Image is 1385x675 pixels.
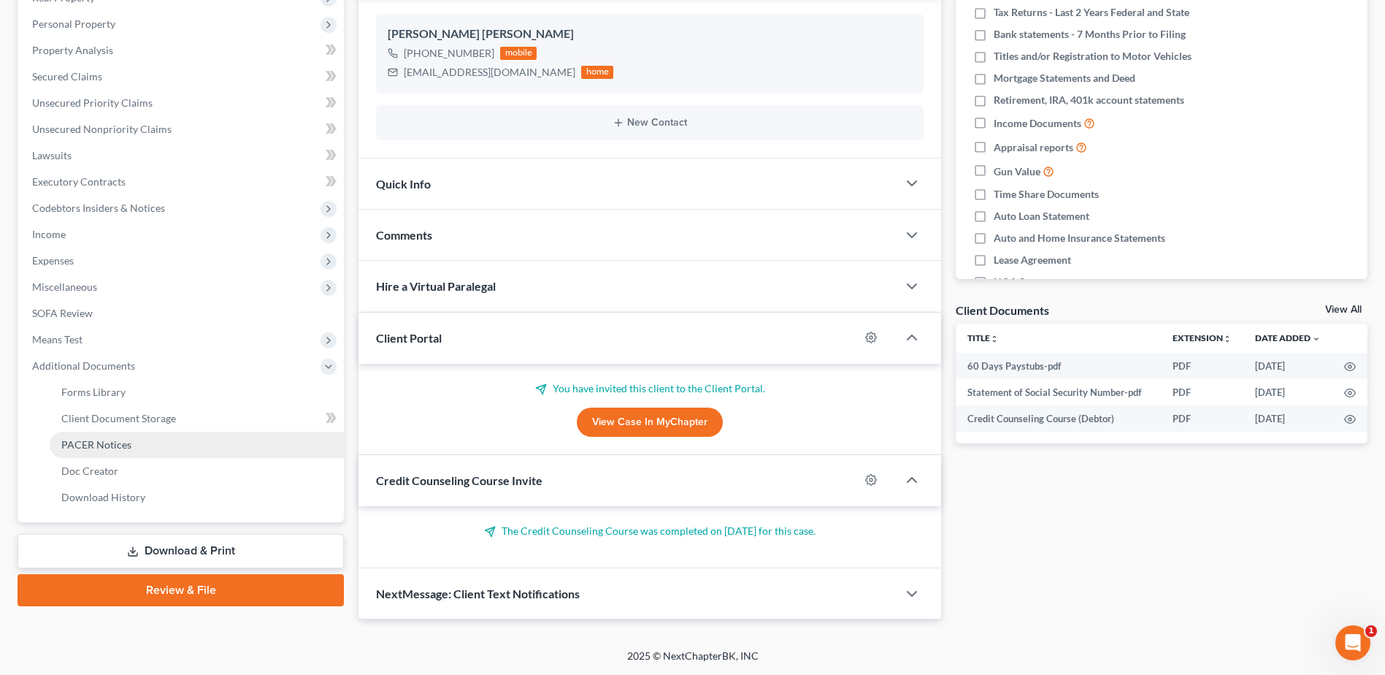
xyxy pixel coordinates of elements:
[994,209,1089,224] span: Auto Loan Statement
[1161,379,1243,405] td: PDF
[994,187,1099,202] span: Time Share Documents
[1325,305,1362,315] a: View All
[990,335,999,343] i: unfold_more
[32,333,83,346] span: Means Test
[376,381,924,396] p: You have invited this client to the Client Portal.
[376,473,542,487] span: Credit Counseling Course Invite
[994,231,1165,245] span: Auto and Home Insurance Statements
[20,37,344,64] a: Property Analysis
[277,649,1109,675] div: 2025 © NextChapterBK, INC
[994,164,1040,179] span: Gun Value
[581,66,613,79] div: home
[994,5,1189,20] span: Tax Returns - Last 2 Years Federal and State
[50,405,344,432] a: Client Document Storage
[20,169,344,195] a: Executory Contracts
[376,524,924,538] p: The Credit Counseling Course was completed on [DATE] for this case.
[1312,335,1321,343] i: expand_more
[32,175,126,188] span: Executory Contracts
[32,307,93,319] span: SOFA Review
[61,386,126,398] span: Forms Library
[994,93,1184,107] span: Retirement, IRA, 401k account statements
[32,359,135,372] span: Additional Documents
[61,438,131,451] span: PACER Notices
[20,142,344,169] a: Lawsuits
[20,64,344,90] a: Secured Claims
[32,202,165,214] span: Codebtors Insiders & Notices
[32,228,66,240] span: Income
[376,279,496,293] span: Hire a Virtual Paralegal
[1223,335,1232,343] i: unfold_more
[1161,353,1243,379] td: PDF
[32,123,172,135] span: Unsecured Nonpriority Claims
[577,408,723,437] a: View Case in MyChapter
[1365,625,1377,637] span: 1
[18,534,344,568] a: Download & Print
[500,47,537,60] div: mobile
[1243,379,1332,405] td: [DATE]
[32,44,113,56] span: Property Analysis
[388,26,912,43] div: [PERSON_NAME] [PERSON_NAME]
[20,116,344,142] a: Unsecured Nonpriority Claims
[956,353,1161,379] td: 60 Days Paystubs-pdf
[32,281,97,293] span: Miscellaneous
[50,484,344,511] a: Download History
[1161,405,1243,432] td: PDF
[1335,625,1370,660] iframe: Intercom live chat
[388,117,912,129] button: New Contact
[994,116,1081,131] span: Income Documents
[404,65,575,80] div: [EMAIL_ADDRESS][DOMAIN_NAME]
[376,331,442,345] span: Client Portal
[994,71,1135,85] span: Mortgage Statements and Deed
[967,332,999,343] a: Titleunfold_more
[1243,405,1332,432] td: [DATE]
[994,140,1073,155] span: Appraisal reports
[994,275,1066,289] span: HOA Statement
[50,432,344,458] a: PACER Notices
[32,149,72,161] span: Lawsuits
[994,253,1071,267] span: Lease Agreement
[61,412,176,424] span: Client Document Storage
[956,379,1161,405] td: Statement of Social Security Number-pdf
[61,491,145,503] span: Download History
[376,587,580,600] span: NextMessage: Client Text Notifications
[1243,353,1332,379] td: [DATE]
[20,300,344,327] a: SOFA Review
[376,228,432,242] span: Comments
[956,405,1161,432] td: Credit Counseling Course (Debtor)
[994,49,1192,64] span: Titles and/or Registration to Motor Vehicles
[32,70,102,83] span: Secured Claims
[61,465,118,477] span: Doc Creator
[20,90,344,116] a: Unsecured Priority Claims
[1173,332,1232,343] a: Extensionunfold_more
[994,27,1186,42] span: Bank statements - 7 Months Prior to Filing
[18,574,344,606] a: Review & File
[50,379,344,405] a: Forms Library
[32,96,153,109] span: Unsecured Priority Claims
[50,458,344,484] a: Doc Creator
[956,302,1049,318] div: Client Documents
[32,254,74,267] span: Expenses
[404,46,494,61] div: [PHONE_NUMBER]
[1255,332,1321,343] a: Date Added expand_more
[376,177,431,191] span: Quick Info
[32,18,115,30] span: Personal Property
